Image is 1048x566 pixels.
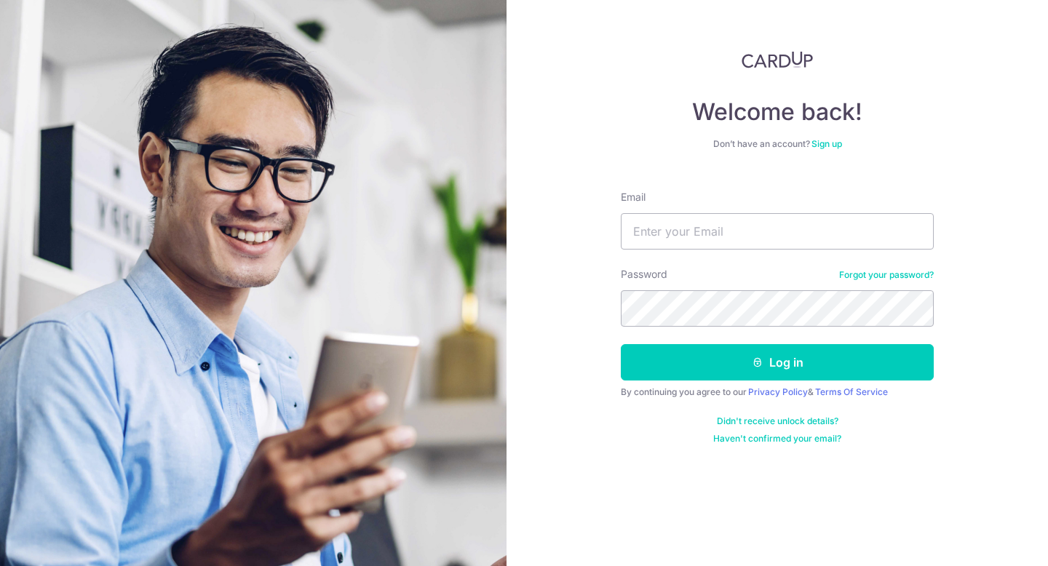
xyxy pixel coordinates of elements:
[815,386,888,397] a: Terms Of Service
[621,344,934,380] button: Log in
[621,138,934,150] div: Don’t have an account?
[621,213,934,250] input: Enter your Email
[811,138,842,149] a: Sign up
[839,269,934,281] a: Forgot your password?
[621,97,934,127] h4: Welcome back!
[748,386,808,397] a: Privacy Policy
[621,190,646,204] label: Email
[621,386,934,398] div: By continuing you agree to our &
[621,267,667,282] label: Password
[717,415,838,427] a: Didn't receive unlock details?
[713,433,841,445] a: Haven't confirmed your email?
[742,51,813,68] img: CardUp Logo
